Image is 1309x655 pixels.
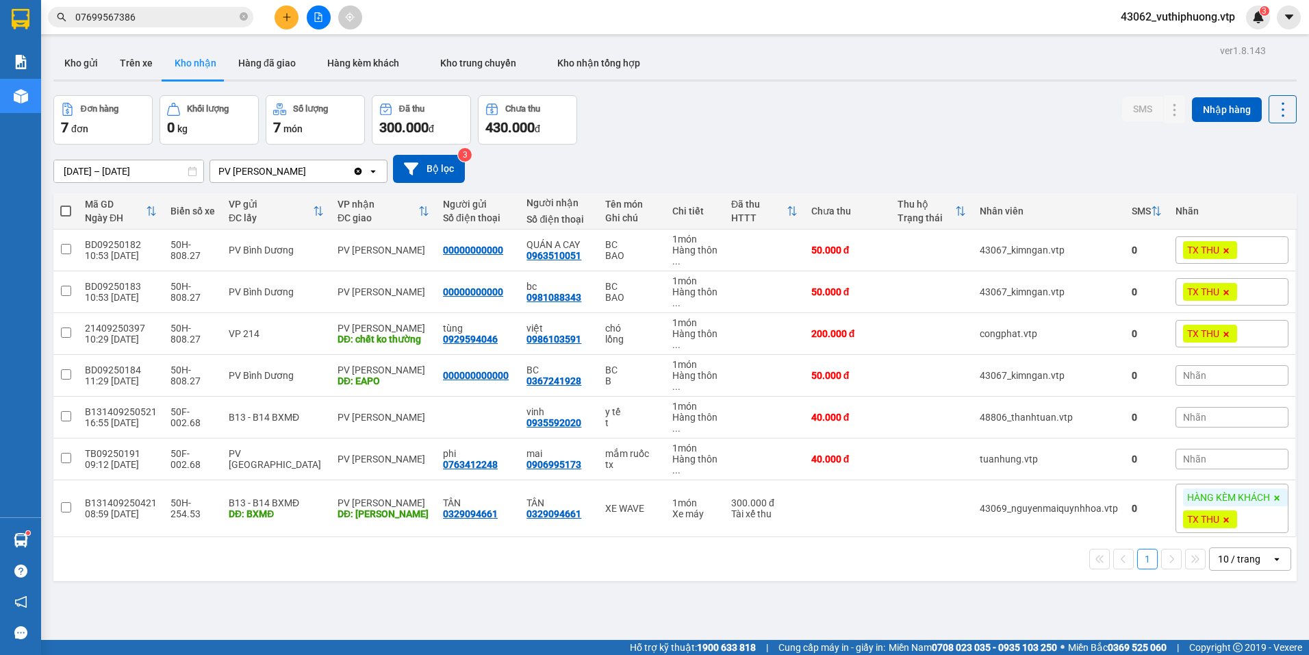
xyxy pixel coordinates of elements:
svg: open [368,166,379,177]
span: 300.000 [379,119,429,136]
div: 10:29 [DATE] [85,334,157,345]
span: 0 [167,119,175,136]
span: ⚪️ [1060,645,1065,650]
span: ... [672,297,681,308]
div: 10:53 [DATE] [85,250,157,261]
div: Đã thu [399,104,424,114]
div: Hàng thông thường [672,454,717,475]
span: Kho nhận tổng hợp [557,58,640,69]
div: ĐC lấy [229,212,313,223]
div: SMS [1132,206,1151,217]
div: 10:53 [DATE] [85,292,157,303]
div: B13 - B14 BXMĐ [229,497,324,508]
th: Toggle SortBy [724,193,804,230]
div: PV [GEOGRAPHIC_DATA] [229,448,324,470]
button: Bộ lọc [393,155,465,183]
div: Hàng thông thường [672,412,717,434]
div: Ghi chú [605,212,659,223]
div: mắm ruốc [605,448,659,459]
img: logo-vxr [12,9,29,29]
div: tx [605,459,659,470]
div: ver 1.8.143 [1220,43,1266,58]
div: BD09250183 [85,281,157,292]
div: 0 [1132,245,1162,256]
div: 0935592020 [526,417,581,428]
div: 000000000000 [443,370,509,381]
div: tùng [443,323,513,334]
strong: 1900 633 818 [697,642,756,653]
div: BD09250184 [85,364,157,375]
div: 0329094661 [526,508,581,519]
div: Hàng thông thường [672,328,717,350]
div: TÂN [443,497,513,508]
div: 1 món [672,401,717,412]
input: Selected PV Nam Đong. [307,164,309,178]
span: 7 [273,119,281,136]
img: warehouse-icon [14,533,28,547]
div: BC [526,364,591,375]
button: Đơn hàng7đơn [53,95,153,145]
div: 43067_kimngan.vtp [980,286,1118,297]
button: Số lượng7món [266,95,365,145]
div: tuanhung.vtp [980,454,1118,465]
div: VP 214 [229,328,324,339]
span: Nhãn [1183,454,1206,465]
strong: 0369 525 060 [1108,642,1167,653]
div: 43067_kimngan.vtp [980,245,1118,256]
div: 0 [1132,412,1162,423]
button: Chưa thu430.000đ [478,95,577,145]
div: PV [PERSON_NAME] [338,286,429,297]
span: 430.000 [485,119,535,136]
div: 00000000000 [443,245,503,256]
div: PV [PERSON_NAME] [218,164,306,178]
img: icon-new-feature [1252,11,1264,23]
div: 50H-808.27 [170,323,215,345]
div: PV [PERSON_NAME] [338,245,429,256]
img: solution-icon [14,55,28,69]
span: TX THU [1187,327,1219,340]
button: caret-down [1277,5,1301,29]
button: SMS [1122,97,1163,121]
span: Kho trung chuyển [440,58,516,69]
img: warehouse-icon [14,89,28,103]
div: DĐ: NAM DONG [338,508,429,519]
div: t [605,417,659,428]
div: 08:59 [DATE] [85,508,157,519]
div: DĐ: BXMĐ [229,508,324,519]
button: plus [275,5,298,29]
div: mai [526,448,591,459]
div: 1 món [672,497,717,508]
span: đ [535,123,540,134]
div: 09:12 [DATE] [85,459,157,470]
div: PV Bình Dương [229,370,324,381]
sup: 3 [458,148,472,162]
svg: Clear value [353,166,364,177]
div: 1 món [672,359,717,370]
sup: 1 [26,531,30,535]
div: 50.000 đ [811,370,884,381]
div: 11:29 [DATE] [85,375,157,386]
span: Miền Bắc [1068,640,1167,655]
button: Đã thu300.000đ [372,95,471,145]
span: question-circle [14,565,27,578]
div: Xe máy [672,508,717,519]
div: Số điện thoại [526,214,591,225]
span: notification [14,595,27,608]
button: Khối lượng0kg [160,95,259,145]
div: 50H-254.53 [170,497,215,519]
strong: 0708 023 035 - 0935 103 250 [932,642,1057,653]
div: Khối lượng [187,104,229,114]
svg: open [1271,554,1282,565]
div: vinh [526,406,591,417]
sup: 3 [1260,6,1269,16]
span: đ [429,123,434,134]
div: 43067_kimngan.vtp [980,370,1118,381]
div: 16:55 [DATE] [85,417,157,428]
div: 1 món [672,234,717,245]
div: VP gửi [229,199,313,210]
div: 0963510051 [526,250,581,261]
span: ... [672,256,681,267]
th: Toggle SortBy [891,193,973,230]
span: đơn [71,123,88,134]
div: Mã GD [85,199,146,210]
